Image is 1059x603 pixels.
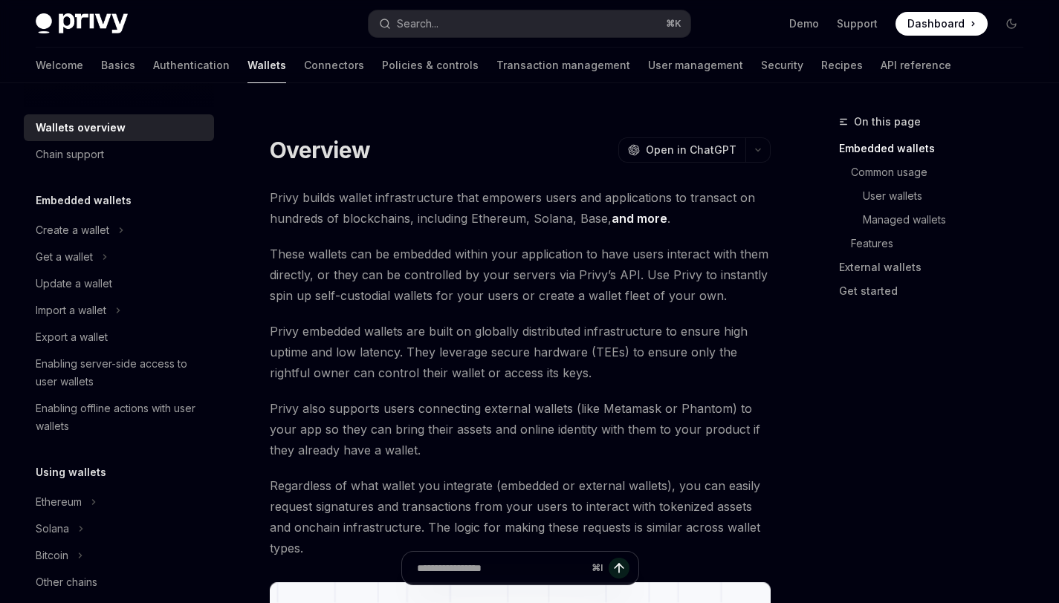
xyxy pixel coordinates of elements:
a: Authentication [153,48,230,83]
button: Toggle Import a wallet section [24,297,214,324]
a: Common usage [839,160,1035,184]
button: Open search [369,10,690,37]
a: API reference [881,48,951,83]
span: These wallets can be embedded within your application to have users interact with them directly, ... [270,244,771,306]
div: Get a wallet [36,248,93,266]
button: Toggle Get a wallet section [24,244,214,270]
div: Solana [36,520,69,538]
span: Privy also supports users connecting external wallets (like Metamask or Phantom) to your app so t... [270,398,771,460]
a: Demo [789,16,819,31]
button: Toggle dark mode [1000,12,1023,36]
a: User management [648,48,743,83]
a: Enabling offline actions with user wallets [24,395,214,440]
span: ⌘ K [666,18,681,30]
div: Bitcoin [36,547,68,564]
a: Policies & controls [382,48,479,83]
div: Chain support [36,146,104,163]
span: Dashboard [907,16,965,31]
a: Managed wallets [839,208,1035,232]
a: Security [761,48,803,83]
a: Other chains [24,569,214,596]
div: Search... [397,15,438,33]
span: On this page [854,113,921,131]
div: Enabling server-side access to user wallets [36,355,205,391]
div: Update a wallet [36,275,112,293]
a: Chain support [24,141,214,168]
a: User wallets [839,184,1035,208]
div: Wallets overview [36,119,126,137]
div: Ethereum [36,493,82,511]
a: Wallets overview [24,114,214,141]
h5: Embedded wallets [36,192,132,209]
a: Enabling server-side access to user wallets [24,351,214,395]
img: dark logo [36,13,128,34]
a: Transaction management [496,48,630,83]
span: Regardless of what wallet you integrate (embedded or external wallets), you can easily request si... [270,475,771,558]
div: Enabling offline actions with user wallets [36,400,205,435]
button: Open in ChatGPT [618,137,745,163]
a: Connectors [304,48,364,83]
div: Import a wallet [36,301,106,319]
a: Features [839,232,1035,255]
a: Welcome [36,48,83,83]
h1: Overview [270,137,370,163]
button: Toggle Create a wallet section [24,217,214,244]
span: Privy embedded wallets are built on globally distributed infrastructure to ensure high uptime and... [270,321,771,383]
div: Export a wallet [36,328,108,346]
span: Open in ChatGPT [646,143,736,157]
button: Toggle Solana section [24,515,214,542]
a: Recipes [821,48,863,83]
a: Get started [839,279,1035,303]
a: Support [837,16,878,31]
a: Update a wallet [24,270,214,297]
input: Ask a question... [417,552,586,584]
a: Embedded wallets [839,137,1035,160]
span: Privy builds wallet infrastructure that empowers users and applications to transact on hundreds o... [270,187,771,229]
a: Export a wallet [24,324,214,351]
div: Create a wallet [36,221,109,239]
a: External wallets [839,255,1035,279]
a: Basics [101,48,135,83]
div: Other chains [36,573,97,591]
button: Toggle Bitcoin section [24,542,214,569]
h5: Using wallets [36,463,106,481]
button: Toggle Ethereum section [24,489,214,515]
a: and more [612,211,667,226]
button: Send message [609,558,629,578]
a: Wallets [247,48,286,83]
a: Dashboard [896,12,988,36]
